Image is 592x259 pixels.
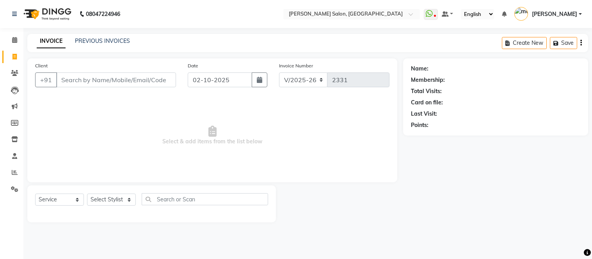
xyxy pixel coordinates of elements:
input: Search or Scan [142,193,268,205]
a: PREVIOUS INVOICES [75,37,130,44]
span: Select & add items from the list below [35,97,389,174]
button: Save [550,37,577,49]
div: Total Visits: [411,87,442,95]
a: INVOICE [37,34,66,48]
label: Invoice Number [279,62,313,69]
span: [PERSON_NAME] [532,10,577,18]
label: Client [35,62,48,69]
div: Membership: [411,76,445,84]
img: madonna [514,7,528,21]
div: Last Visit: [411,110,437,118]
div: Name: [411,65,428,73]
b: 08047224946 [86,3,120,25]
input: Search by Name/Mobile/Email/Code [56,72,176,87]
div: Points: [411,121,428,129]
button: +91 [35,72,57,87]
label: Date [188,62,198,69]
img: logo [20,3,73,25]
button: Create New [502,37,547,49]
div: Card on file: [411,99,443,107]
